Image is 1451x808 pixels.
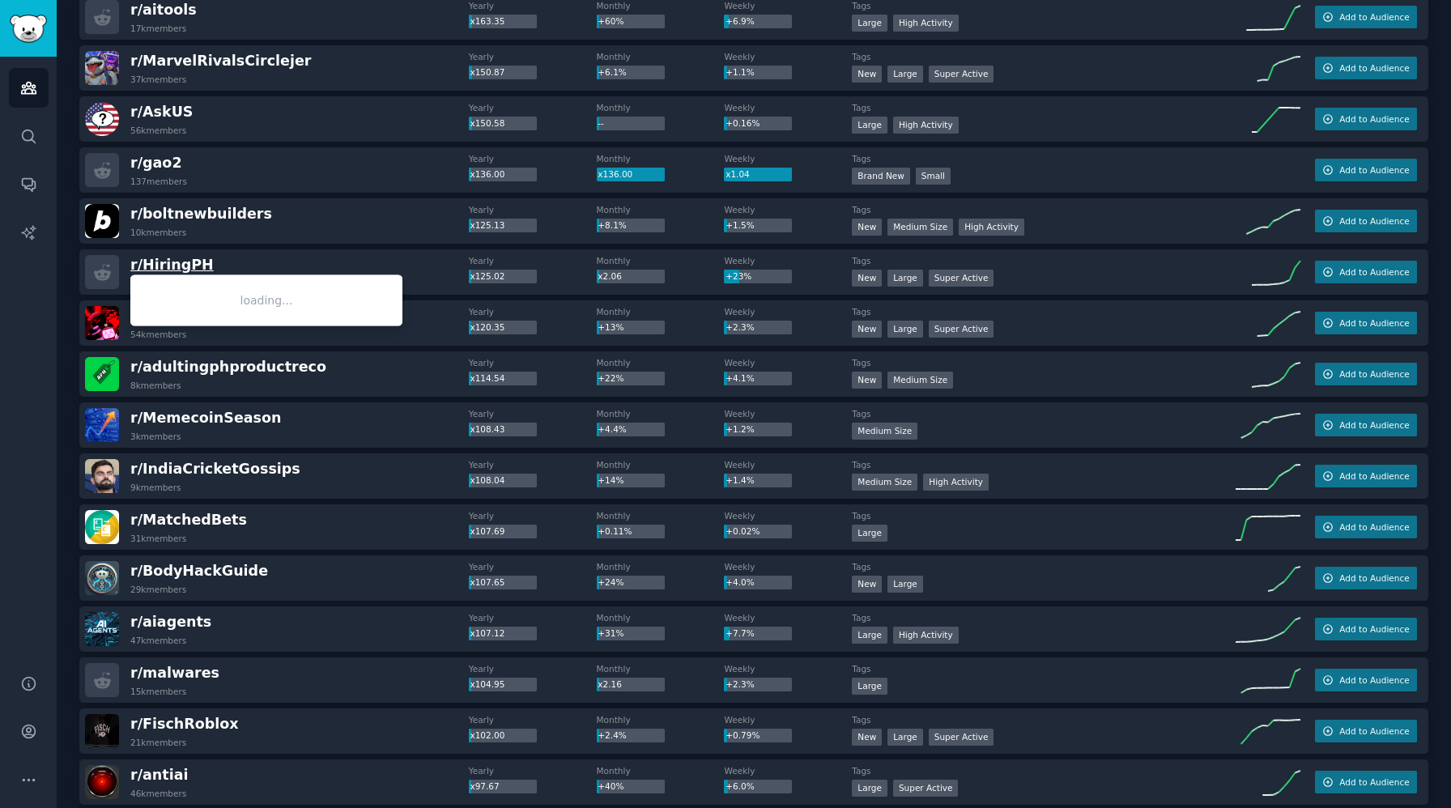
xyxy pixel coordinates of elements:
[852,729,882,746] div: New
[1315,414,1417,436] button: Add to Audience
[469,51,597,62] dt: Yearly
[1339,674,1409,686] span: Add to Audience
[1339,521,1409,533] span: Add to Audience
[852,51,1236,62] dt: Tags
[130,275,402,326] div: loading...
[887,219,953,236] div: Medium Size
[852,102,1236,113] dt: Tags
[85,510,119,544] img: MatchedBets
[852,153,1236,164] dt: Tags
[130,716,239,732] span: r/ FischRoblox
[725,424,754,434] span: +1.2%
[725,16,754,26] span: +6.9%
[85,357,119,391] img: adultingphproductreco
[597,408,725,419] dt: Monthly
[724,306,852,317] dt: Weekly
[597,204,725,215] dt: Monthly
[852,168,910,185] div: Brand New
[893,627,959,644] div: High Activity
[597,561,725,572] dt: Monthly
[598,526,632,536] span: +0.11%
[724,510,852,521] dt: Weekly
[130,176,187,187] div: 137 members
[1315,720,1417,742] button: Add to Audience
[470,169,504,179] span: x136.00
[1315,159,1417,181] button: Add to Audience
[598,373,623,383] span: +22%
[1315,465,1417,487] button: Add to Audience
[130,104,193,120] span: r/ AskUS
[470,577,504,587] span: x107.65
[1339,572,1409,584] span: Add to Audience
[597,153,725,164] dt: Monthly
[130,74,186,85] div: 37k members
[1339,419,1409,431] span: Add to Audience
[470,730,504,740] span: x102.00
[852,255,1236,266] dt: Tags
[724,561,852,572] dt: Weekly
[893,780,959,797] div: Super Active
[130,788,186,799] div: 46k members
[130,206,272,222] span: r/ boltnewbuilders
[887,729,923,746] div: Large
[893,15,959,32] div: High Activity
[1315,57,1417,79] button: Add to Audience
[85,51,119,85] img: MarvelRivalsCirclejer
[598,475,623,485] span: +14%
[1339,215,1409,227] span: Add to Audience
[130,329,186,340] div: 54k members
[85,714,119,748] img: FischRoblox
[130,665,219,681] span: r/ malwares
[130,635,186,646] div: 47k members
[852,372,882,389] div: New
[724,663,852,674] dt: Weekly
[852,66,882,83] div: New
[1315,516,1417,538] button: Add to Audience
[725,322,754,332] span: +2.3%
[1315,669,1417,691] button: Add to Audience
[887,576,923,593] div: Large
[469,765,597,776] dt: Yearly
[598,271,622,281] span: x2.06
[852,306,1236,317] dt: Tags
[130,512,247,528] span: r/ MatchedBets
[598,67,626,77] span: +6.1%
[1339,317,1409,329] span: Add to Audience
[724,612,852,623] dt: Weekly
[852,612,1236,623] dt: Tags
[130,461,300,477] span: r/ IndiaCricketGossips
[470,322,504,332] span: x120.35
[1339,623,1409,635] span: Add to Audience
[887,372,953,389] div: Medium Size
[1315,363,1417,385] button: Add to Audience
[598,322,623,332] span: +13%
[929,321,994,338] div: Super Active
[130,227,186,238] div: 10k members
[852,459,1236,470] dt: Tags
[130,359,326,375] span: r/ adultingphproductreco
[893,117,959,134] div: High Activity
[130,584,186,595] div: 29k members
[598,679,622,689] span: x2.16
[470,118,504,128] span: x150.58
[852,576,882,593] div: New
[85,561,119,595] img: BodyHackGuide
[597,51,725,62] dt: Monthly
[130,686,186,697] div: 15k members
[852,474,917,491] div: Medium Size
[598,220,626,230] span: +8.1%
[130,767,188,783] span: r/ antiai
[929,729,994,746] div: Super Active
[1315,567,1417,589] button: Add to Audience
[598,577,623,587] span: +24%
[725,67,754,77] span: +1.1%
[130,614,211,630] span: r/ aiagents
[469,459,597,470] dt: Yearly
[724,255,852,266] dt: Weekly
[598,118,604,128] span: --
[852,780,887,797] div: Large
[469,408,597,419] dt: Yearly
[852,678,887,695] div: Large
[852,357,1236,368] dt: Tags
[130,410,281,426] span: r/ MemecoinSeason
